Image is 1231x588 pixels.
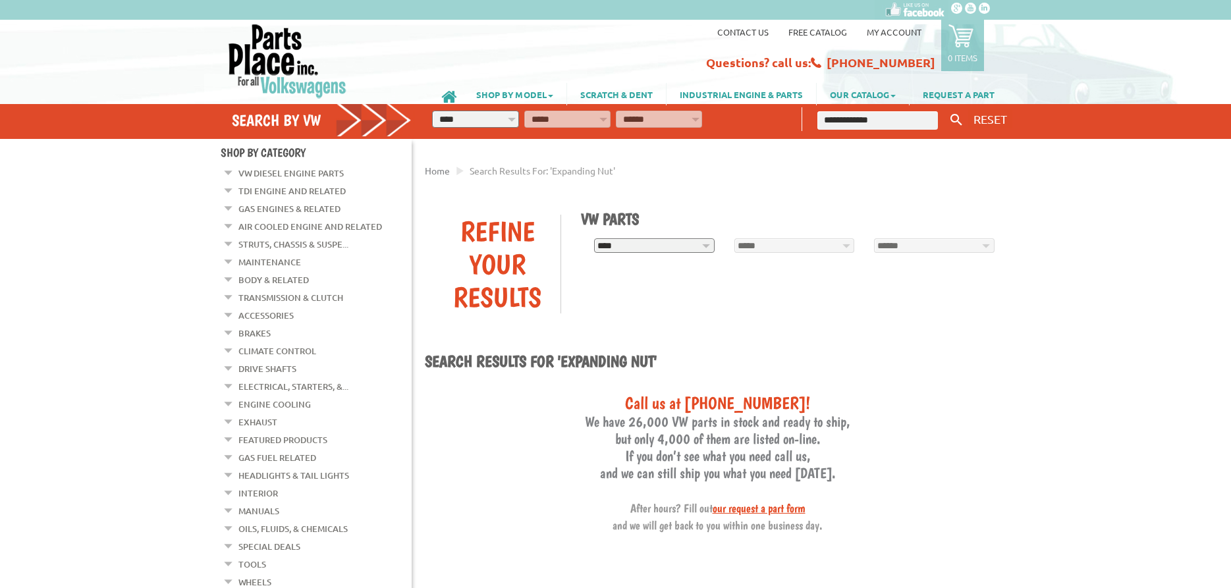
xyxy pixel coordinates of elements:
[910,83,1008,105] a: REQUEST A PART
[238,467,349,484] a: Headlights & Tail Lights
[232,111,412,130] h4: Search by VW
[238,396,311,413] a: Engine Cooling
[613,501,823,532] span: After hours? Fill out and we will get back to you within one business day.
[667,83,816,105] a: INDUSTRIAL ENGINE & PARTS
[948,52,977,63] p: 0 items
[973,112,1007,126] span: RESET
[238,254,301,271] a: Maintenance
[463,83,566,105] a: SHOP BY MODEL
[470,165,615,176] span: Search results for: 'Expanding Nut'
[238,556,266,573] a: Tools
[238,307,294,324] a: Accessories
[238,271,309,288] a: Body & Related
[817,83,909,105] a: OUR CATALOG
[238,502,279,520] a: Manuals
[435,215,561,313] div: Refine Your Results
[941,20,984,71] a: 0 items
[238,325,271,342] a: Brakes
[867,26,921,38] a: My Account
[238,520,348,537] a: Oils, Fluids, & Chemicals
[946,109,966,131] button: Keyword Search
[717,26,769,38] a: Contact us
[238,200,341,217] a: Gas Engines & Related
[425,165,450,176] a: Home
[221,146,412,159] h4: Shop By Category
[238,431,327,448] a: Featured Products
[238,218,382,235] a: Air Cooled Engine and Related
[581,209,1001,228] h1: VW Parts
[227,23,348,99] img: Parts Place Inc!
[968,109,1012,128] button: RESET
[238,342,316,360] a: Climate Control
[567,83,666,105] a: SCRATCH & DENT
[238,165,344,182] a: VW Diesel Engine Parts
[238,236,348,253] a: Struts, Chassis & Suspe...
[238,414,277,431] a: Exhaust
[238,182,346,200] a: TDI Engine and Related
[425,392,1011,533] h3: We have 26,000 VW parts in stock and ready to ship, but only 4,000 of them are listed on-line. If...
[238,449,316,466] a: Gas Fuel Related
[625,392,810,413] span: Call us at [PHONE_NUMBER]!
[713,501,806,515] a: our request a part form
[238,378,348,395] a: Electrical, Starters, &...
[238,289,343,306] a: Transmission & Clutch
[238,360,296,377] a: Drive Shafts
[425,352,1011,373] h1: Search results for 'Expanding Nut'
[788,26,847,38] a: Free Catalog
[238,485,278,502] a: Interior
[238,538,300,555] a: Special Deals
